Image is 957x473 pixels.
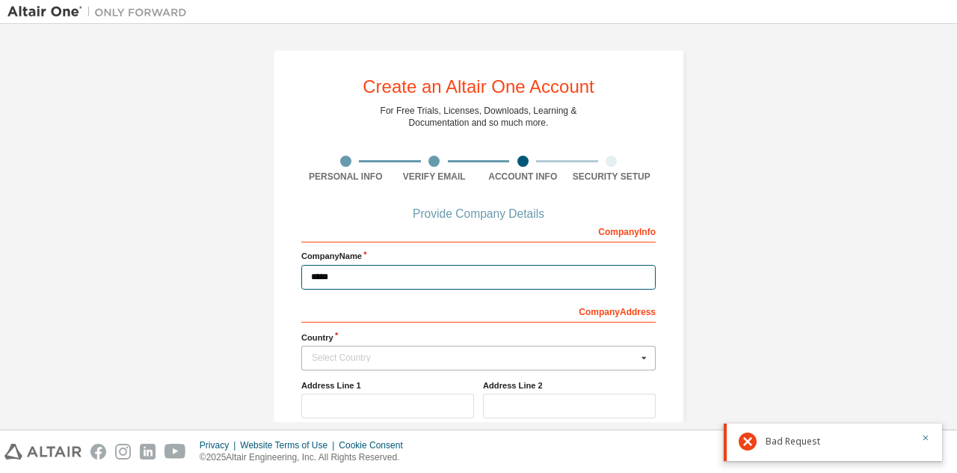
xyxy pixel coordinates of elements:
div: Privacy [200,439,240,451]
div: Company Address [301,299,656,323]
div: Provide Company Details [301,210,656,219]
div: Personal Info [301,171,390,183]
div: Cookie Consent [339,439,411,451]
img: facebook.svg [90,444,106,460]
img: instagram.svg [115,444,131,460]
div: Company Info [301,219,656,242]
div: Website Terms of Use [240,439,339,451]
p: © 2025 Altair Engineering, Inc. All Rights Reserved. [200,451,412,464]
div: Select Country [312,353,637,362]
img: youtube.svg [164,444,186,460]
div: Security Setup [567,171,656,183]
label: Company Name [301,250,656,262]
img: altair_logo.svg [4,444,81,460]
div: For Free Trials, Licenses, Downloads, Learning & Documentation and so much more. [381,105,577,129]
label: Country [301,332,656,344]
label: Address Line 2 [483,379,656,391]
span: Bad Request [766,436,820,448]
img: linkedin.svg [140,444,156,460]
div: Create an Altair One Account [363,78,594,96]
img: Altair One [7,4,194,19]
label: Address Line 1 [301,379,474,391]
div: Account Info [478,171,567,183]
div: Verify Email [390,171,479,183]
